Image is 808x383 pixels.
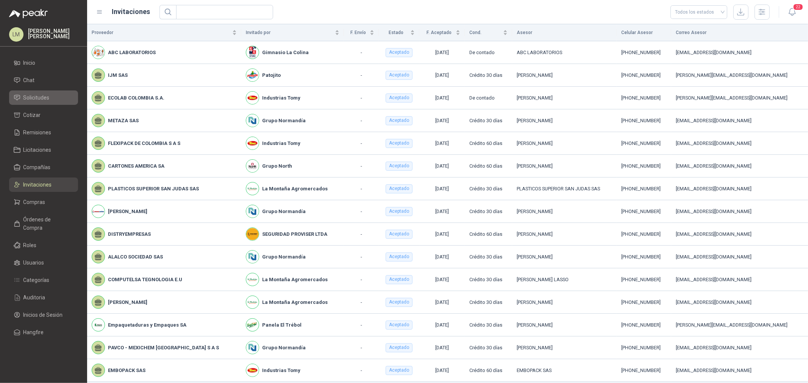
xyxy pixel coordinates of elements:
[23,328,44,336] span: Hangfire
[435,277,449,282] span: [DATE]
[23,215,71,232] span: Órdenes de Compra
[386,184,413,193] div: Aceptado
[241,24,344,41] th: Invitado por
[621,230,667,238] div: [PHONE_NUMBER]
[676,72,803,79] div: [PERSON_NAME][EMAIL_ADDRESS][DOMAIN_NAME]
[23,258,44,267] span: Usuarios
[517,253,612,261] div: [PERSON_NAME]
[379,24,419,41] th: Estado
[9,255,78,270] a: Usuarios
[383,29,409,36] span: Estado
[676,321,803,329] div: [PERSON_NAME][EMAIL_ADDRESS][DOMAIN_NAME]
[361,163,362,169] span: -
[9,238,78,252] a: Roles
[435,209,449,214] span: [DATE]
[246,205,259,218] img: Company Logo
[9,308,78,322] a: Inicios de Sesión
[9,143,78,157] a: Licitaciones
[361,299,362,305] span: -
[262,253,306,261] b: Grupo Normandía
[23,93,50,102] span: Solicitudes
[621,117,667,125] div: [PHONE_NUMBER]
[9,290,78,305] a: Auditoria
[262,117,306,125] b: Grupo Normandía
[469,299,508,306] div: Crédito 30 días
[621,208,667,215] div: [PHONE_NUMBER]
[9,177,78,192] a: Invitaciones
[517,299,612,306] div: [PERSON_NAME]
[246,228,259,240] img: Company Logo
[435,345,449,350] span: [DATE]
[361,254,362,260] span: -
[108,49,156,56] b: ABC LABORATORIOS
[517,344,612,352] div: [PERSON_NAME]
[9,90,78,105] a: Solicitudes
[9,273,78,287] a: Categorías
[517,72,612,79] div: [PERSON_NAME]
[361,345,362,350] span: -
[23,76,35,84] span: Chat
[108,276,182,283] b: COMPUTELSA TEGNOLOGIA E.U
[435,299,449,305] span: [DATE]
[621,276,667,283] div: [PHONE_NUMBER]
[9,325,78,339] a: Hangfire
[621,49,667,56] div: [PHONE_NUMBER]
[469,208,508,215] div: Crédito 30 días
[361,186,362,191] span: -
[108,185,199,193] b: PLASTICOS SUPERIOR SAN JUDAS SAS
[671,24,808,41] th: Correo Asesor
[435,231,449,237] span: [DATE]
[262,49,309,56] b: Gimnasio La Colina
[262,367,300,374] b: Industrias Tomy
[469,344,508,352] div: Crédito 30 días
[262,208,306,215] b: Grupo Normandía
[23,293,45,302] span: Auditoria
[621,299,667,306] div: [PHONE_NUMBER]
[9,73,78,87] a: Chat
[262,162,292,170] b: Grupo North
[435,186,449,191] span: [DATE]
[469,72,508,79] div: Crédito 30 días
[23,241,37,249] span: Roles
[676,208,803,215] div: [EMAIL_ADDRESS][DOMAIN_NAME]
[262,140,300,147] b: Industrias Tomy
[617,24,672,41] th: Celular Asesor
[361,118,362,123] span: -
[386,252,413,262] div: Aceptado
[108,321,186,329] b: Empaquetaduras y Empaques SA
[23,276,50,284] span: Categorías
[517,162,612,170] div: [PERSON_NAME]
[246,29,333,36] span: Invitado por
[435,118,449,123] span: [DATE]
[23,198,45,206] span: Compras
[517,94,612,102] div: [PERSON_NAME]
[108,299,147,306] b: [PERSON_NAME]
[92,29,231,36] span: Proveedor
[435,95,449,101] span: [DATE]
[465,24,512,41] th: Cond.
[435,50,449,55] span: [DATE]
[246,296,259,308] img: Company Logo
[386,48,413,57] div: Aceptado
[246,364,259,377] img: Company Logo
[344,24,379,41] th: F. Envío
[676,117,803,125] div: [EMAIL_ADDRESS][DOMAIN_NAME]
[349,29,368,36] span: F. Envío
[108,162,164,170] b: CARTONES AMERICA SA
[9,27,23,42] div: LM
[246,114,259,127] img: Company Logo
[621,72,667,79] div: [PHONE_NUMBER]
[361,50,362,55] span: -
[517,276,612,283] div: [PERSON_NAME] LASSO
[9,56,78,70] a: Inicio
[246,46,259,59] img: Company Logo
[676,344,803,352] div: [EMAIL_ADDRESS][DOMAIN_NAME]
[386,139,413,148] div: Aceptado
[92,46,105,59] img: Company Logo
[246,182,259,195] img: Company Logo
[361,231,362,237] span: -
[361,322,362,328] span: -
[246,160,259,172] img: Company Logo
[676,140,803,147] div: [EMAIL_ADDRESS][DOMAIN_NAME]
[23,181,52,189] span: Invitaciones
